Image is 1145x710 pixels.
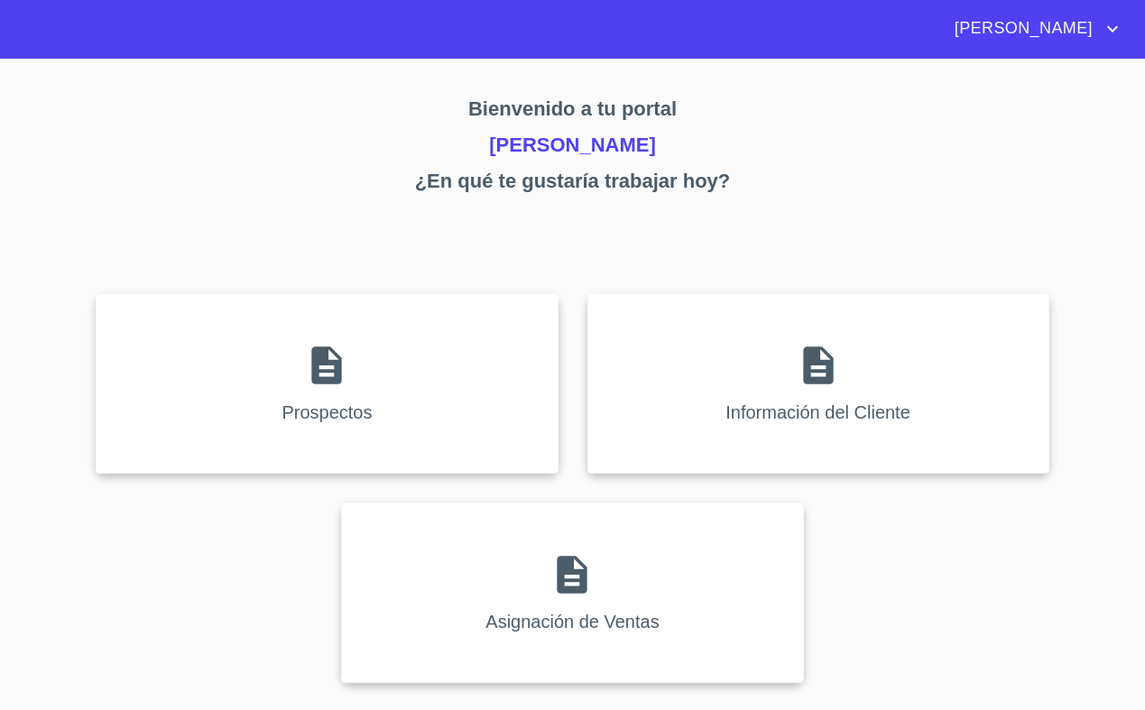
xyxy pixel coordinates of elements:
[941,14,1123,43] button: account of current user
[22,95,1123,131] p: Bienvenido a tu portal
[22,131,1123,167] p: [PERSON_NAME]
[282,402,372,423] p: Prospectos
[725,402,910,423] p: Información del Cliente
[22,167,1123,203] p: ¿En qué te gustaría trabajar hoy?
[485,612,659,632] p: Asignación de Ventas
[941,14,1102,43] span: [PERSON_NAME]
